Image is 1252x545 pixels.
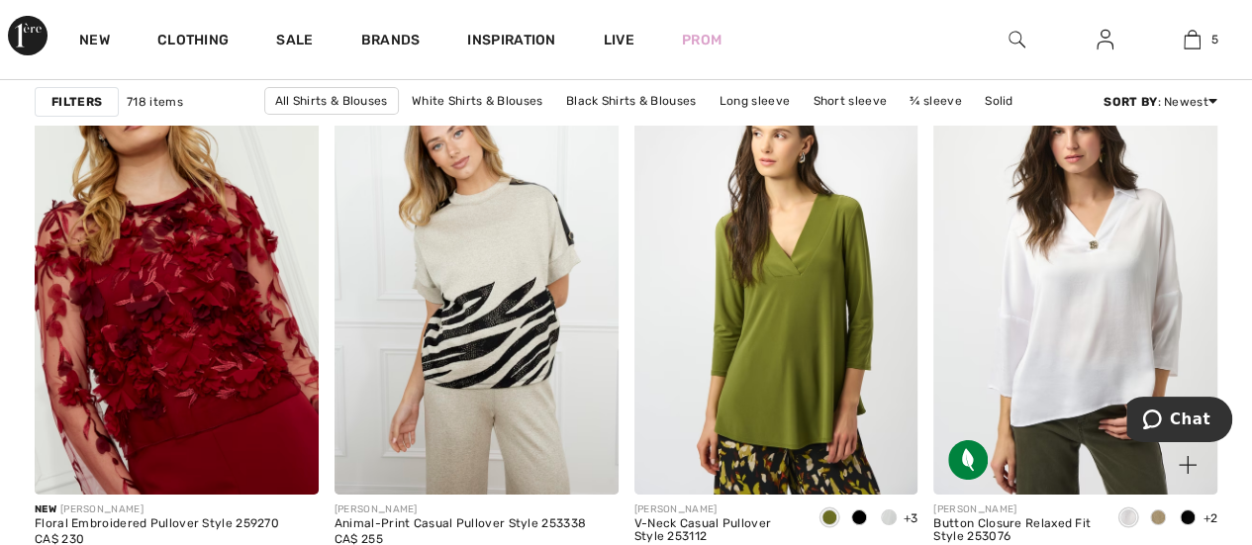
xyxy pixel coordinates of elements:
img: Sustainable Fabric [948,440,988,480]
a: New [79,32,110,52]
a: 5 [1149,28,1235,51]
strong: Filters [51,93,102,111]
img: search the website [1009,28,1025,51]
span: Inspiration [467,32,555,52]
a: White Shirts & Blouses [402,88,553,114]
a: Clothing [157,32,229,52]
img: Button Closure Relaxed Fit Style 253076. Black [933,69,1217,495]
div: [PERSON_NAME] [634,502,799,517]
div: [PERSON_NAME] [35,502,279,517]
a: [PERSON_NAME] Shirts & Blouses [443,115,660,140]
span: 5 [1210,31,1217,48]
img: My Bag [1184,28,1201,51]
a: Sale [276,32,313,52]
a: Brands [361,32,421,52]
img: plus_v2.svg [1179,456,1197,474]
div: Black [1173,502,1203,535]
div: Java [1143,502,1173,535]
img: V-Neck Casual Pullover Style 253112. Black [634,69,918,495]
a: Solid [975,88,1023,114]
img: Floral Embroidered Pullover Style 259270. Imperial red [35,69,319,495]
a: Black Shirts & Blouses [556,88,707,114]
div: Button Closure Relaxed Fit Style 253076 [933,517,1098,545]
div: Vanilla 30 [874,502,904,535]
div: V-Neck Casual Pullover Style 253112 [634,517,799,545]
span: New [35,503,56,515]
img: 1ère Avenue [8,16,48,55]
div: Vanilla 30 [1113,502,1143,535]
div: Animal-Print Casual Pullover Style 253338 [335,517,586,531]
a: All Shirts & Blouses [264,87,399,115]
a: ¾ sleeve [900,88,971,114]
iframe: Opens a widget where you can chat to one of our agents [1126,397,1232,446]
a: Sign In [1081,28,1129,52]
span: 718 items [127,93,183,111]
div: : Newest [1104,93,1217,111]
div: [PERSON_NAME] [933,502,1098,517]
a: [PERSON_NAME] & Blouses [664,115,843,140]
a: Prom [682,30,722,50]
div: Black [844,502,874,535]
img: My Info [1097,28,1113,51]
strong: Sort By [1104,95,1157,109]
div: [PERSON_NAME] [335,502,586,517]
a: Long sleeve [710,88,800,114]
a: Live [604,30,634,50]
img: Animal-Print Casual Pullover Style 253338. Beige/Black [335,69,619,495]
div: Artichoke [815,502,844,535]
div: Floral Embroidered Pullover Style 259270 [35,517,279,531]
span: +2 [1203,511,1217,525]
span: +3 [904,511,918,525]
a: Short sleeve [803,88,897,114]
